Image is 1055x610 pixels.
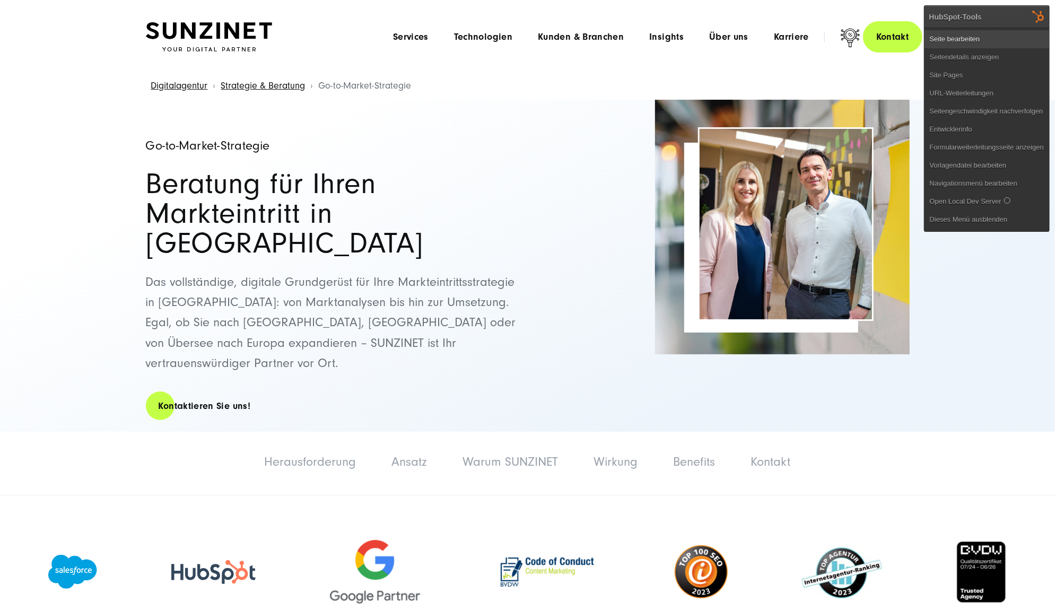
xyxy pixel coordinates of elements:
a: URL-Weiterleitungen [925,84,1049,102]
a: Formularweiterleitungsseite anzeigen [925,138,1049,156]
a: Open Local Dev Server [925,193,1049,211]
h2: Beratung für Ihren Markteintritt in [GEOGRAPHIC_DATA] [146,169,517,258]
img: HubSpot Tools-Menüschalter [1027,5,1050,28]
img: Zwei Experten stehen zusammen in einer modernen Büroumgebung, lächeln selbstbewusst. Die Frau mit... [700,129,872,319]
img: Google Partner Agency - Go-to-Market-Strategie mit SUNZINET [330,540,420,604]
a: Kontakt [863,21,922,53]
a: Digitalagentur [151,80,208,91]
a: Kunden & Branchen [538,32,624,42]
span: Go-to-Market-Strategie [319,80,412,91]
a: Kontakt [751,455,791,469]
a: Seitengeschwindigkeit nachverfolgen [925,102,1049,120]
a: Karriere [774,32,809,42]
a: Insights [649,32,684,42]
div: HubSpot-Tools Seite bearbeitenSeitendetails anzeigenSite PagesURL-WeiterleitungenSeitengeschwindi... [924,5,1050,232]
a: Site Pages [925,66,1049,84]
a: Seite bearbeiten [925,30,1049,48]
a: Benefits [674,455,716,469]
span: Das vollständige, digitale Grundgerüst für Ihre Markteintrittsstrategie in [GEOGRAPHIC_DATA]: von... [146,275,516,371]
img: HubSpot Gold Partner Agency - Go-to-Market-Strategie mit SUNZINET [171,560,256,584]
img: SUNZINET Full Service Digital Agentur [146,22,272,52]
img: BVDW Code of Conduct badge - Go-to-Market-Strategie mit SUNZINET [494,551,600,593]
a: Services [393,32,429,42]
a: Navigationsmenü bearbeiten [925,175,1049,193]
h1: Go-to-Market-Strategie [146,140,517,152]
a: Dieses Menü ausblenden [925,211,1049,229]
div: HubSpot-Tools [929,12,982,22]
a: Kontaktieren Sie uns! [146,391,264,421]
img: Salesforce Partner Agency - Go-to-Market-Strategie mit SUNZINET [48,555,97,589]
img: BVDW Quality certificate - Go-to-Market-Strategie mit SUNZINET [956,541,1007,604]
a: Technologien [454,32,512,42]
a: Warum SUNZINET [463,455,559,469]
a: Vorlagendatei bearbeiten [925,156,1049,175]
a: Herausforderung [265,455,356,469]
img: I business top 100 SEO badge - Go-to-Market-Strategie mit SUNZINET [675,545,728,598]
a: Wirkung [594,455,638,469]
a: Über uns [709,32,748,42]
img: Nahaufnahme einer weißen Ziegelwand mit gelben Haftnotizen darauf. | Go-to-Market-Strategie SUNZINET [655,100,910,354]
a: Strategie & Beratung [221,80,306,91]
a: Entwicklerinfo [925,120,1049,138]
img: SUNZINET Top Internet Agency Badge - Go-to-Market-Strategie mit SUNZINET [802,545,882,598]
a: Seitendetails anzeigen [925,48,1049,66]
a: Ansatz [392,455,428,469]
